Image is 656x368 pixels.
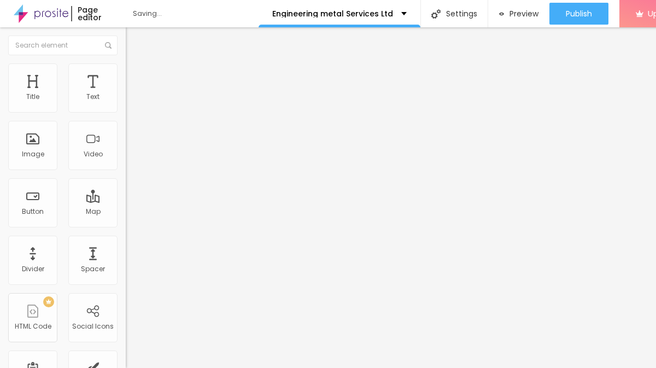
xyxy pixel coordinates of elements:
div: Video [84,150,103,158]
p: Engineering metal Services Ltd [272,10,393,17]
div: Title [26,93,39,101]
div: Text [86,93,99,101]
div: Divider [22,265,44,273]
img: Icone [431,9,441,19]
div: Button [22,208,44,215]
div: Spacer [81,265,105,273]
img: Icone [105,42,112,49]
div: HTML Code [15,323,51,330]
div: Image [22,150,44,158]
input: Search element [8,36,118,55]
span: Publish [566,9,592,18]
button: Publish [549,3,608,25]
div: Page editor [71,6,122,21]
div: Map [86,208,101,215]
div: Saving... [133,10,259,17]
button: Preview [488,3,550,25]
div: Social Icons [72,323,114,330]
span: Preview [509,9,538,18]
img: view-1.svg [499,9,505,19]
